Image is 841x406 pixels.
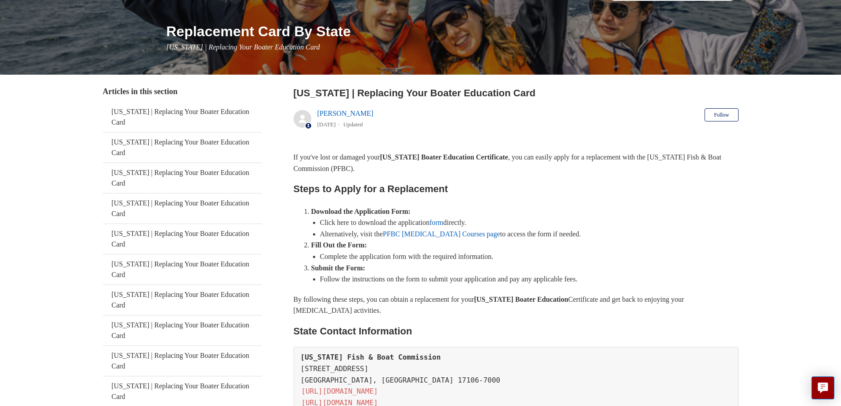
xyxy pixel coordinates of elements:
strong: Download the Application Form: [311,208,411,215]
li: Updated [343,121,363,128]
li: Follow the instructions on the form to submit your application and pay any applicable fees. [320,273,739,285]
a: [US_STATE] | Replacing Your Boater Education Card [103,102,262,132]
h2: Pennsylvania | Replacing Your Boater Education Card [294,86,739,100]
a: [US_STATE] | Replacing Your Boater Education Card [103,285,262,315]
a: [URL][DOMAIN_NAME] [301,386,379,396]
p: By following these steps, you can obtain a replacement for your Certificate and get back to enjoy... [294,294,739,316]
strong: Submit the Form: [311,264,366,272]
li: Click here to download the application directly. [320,217,739,228]
a: PFBC [MEDICAL_DATA] Courses page [383,230,500,238]
a: [US_STATE] | Replacing Your Boater Education Card [103,254,262,285]
a: [US_STATE] | Replacing Your Boater Education Card [103,163,262,193]
strong: [US_STATE] Boater Education Certificate [380,153,508,161]
button: Live chat [811,376,834,399]
li: Complete the application form with the required information. [320,251,739,262]
a: [US_STATE] | Replacing Your Boater Education Card [103,315,262,345]
a: [US_STATE] | Replacing Your Boater Education Card [103,133,262,163]
a: [US_STATE] | Replacing Your Boater Education Card [103,346,262,376]
button: Follow Article [705,108,738,121]
a: [PERSON_NAME] [317,110,373,117]
h2: Steps to Apply for a Replacement [294,181,739,197]
a: [US_STATE] | Replacing Your Boater Education Card [103,224,262,254]
li: Alternatively, visit the to access the form if needed. [320,228,739,240]
a: [US_STATE] | Replacing Your Boater Education Card [103,194,262,224]
span: Articles in this section [103,87,177,96]
strong: [US_STATE] Fish & Boat Commission [301,353,441,361]
time: 05/22/2024, 12:06 [317,121,336,128]
strong: [US_STATE] Boater Education [474,296,568,303]
strong: Fill Out the Form: [311,241,367,249]
h1: Replacement Card By State [166,21,739,42]
p: If you've lost or damaged your , you can easily apply for a replacement with the [US_STATE] Fish ... [294,152,739,174]
h2: State Contact Information [294,323,739,339]
a: form [430,219,443,226]
span: [US_STATE] | Replacing Your Boater Education Card [166,43,320,51]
